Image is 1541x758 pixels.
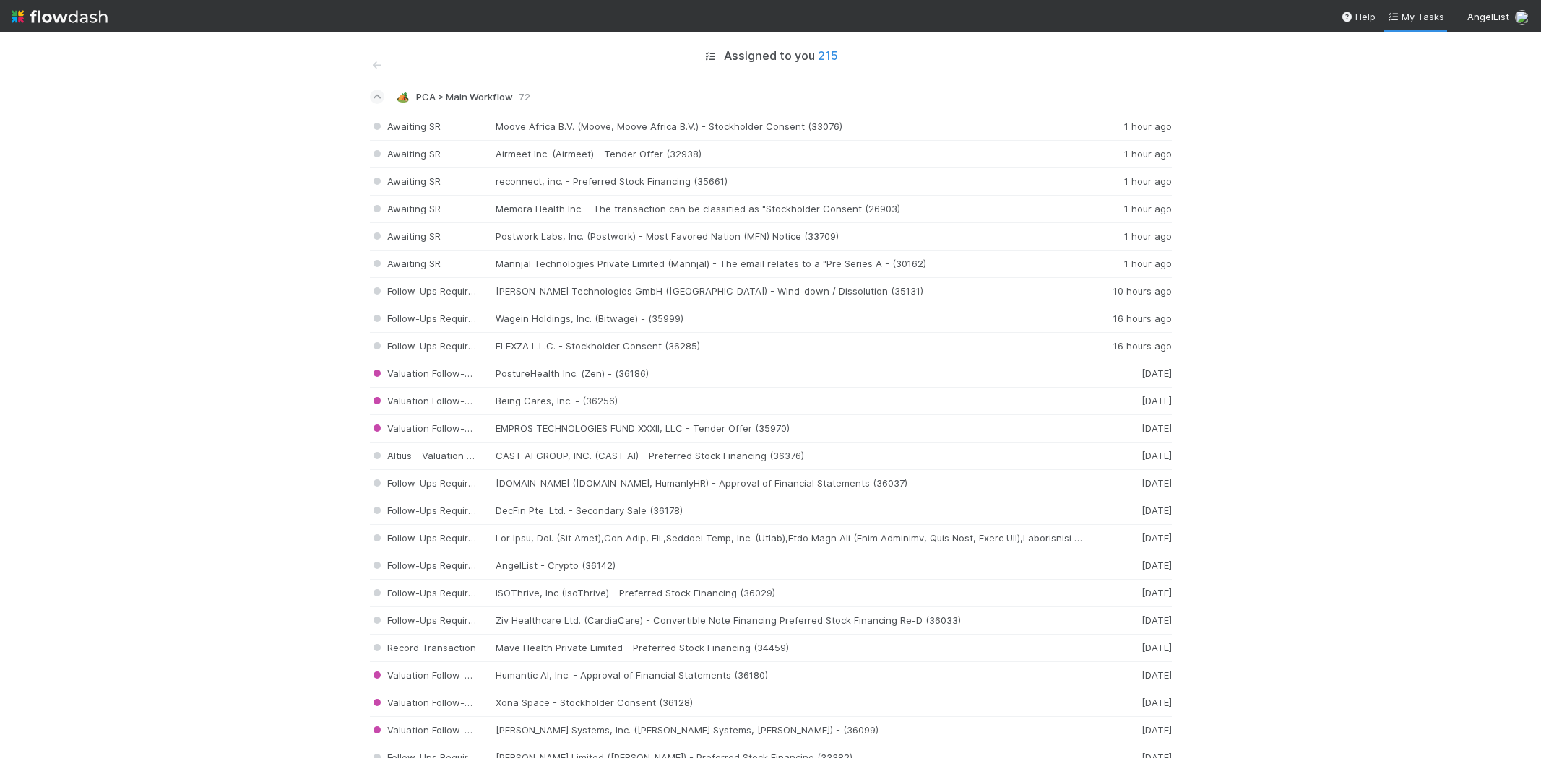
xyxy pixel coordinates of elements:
[1085,559,1172,572] div: [DATE]
[496,614,1085,627] div: Ziv Healthcare Ltd. (CardiaCare) - Convertible Note Financing Preferred Stock Financing Re-D (36033)
[370,532,480,544] span: Follow-Ups Required
[496,395,1085,407] div: Being Cares, Inc. - (36256)
[496,175,1085,188] div: reconnect, inc. - Preferred Stock Financing (35661)
[496,724,1085,736] div: [PERSON_NAME] Systems, Inc. ([PERSON_NAME] Systems, [PERSON_NAME]) - (36099)
[370,477,480,489] span: Follow-Ups Required
[1085,203,1172,215] div: 1 hour ago
[1085,724,1172,736] div: [DATE]
[12,4,108,29] img: logo-inverted-e16ddd16eac7371096b0.svg
[1085,450,1172,462] div: [DATE]
[370,614,480,626] span: Follow-Ups Required
[1085,258,1172,270] div: 1 hour ago
[496,203,1085,215] div: Memora Health Inc. - The transaction can be classified as "Stockholder Consent (26903)
[1085,367,1172,380] div: [DATE]
[370,505,480,516] span: Follow-Ups Required
[1085,422,1172,435] div: [DATE]
[1387,11,1444,22] span: My Tasks
[1085,313,1172,325] div: 16 hours ago
[496,642,1085,654] div: Mave Health Private Limited - Preferred Stock Financing (34459)
[1085,121,1172,133] div: 1 hour ago
[397,92,409,103] span: 🏕️
[1085,230,1172,243] div: 1 hour ago
[370,422,525,434] span: Valuation Follow-Ups Required
[1387,9,1444,24] a: My Tasks
[1085,642,1172,654] div: [DATE]
[818,48,838,63] span: 215
[370,587,480,598] span: Follow-Ups Required
[370,697,525,708] span: Valuation Follow-Ups Required
[496,313,1085,325] div: Wagein Holdings, Inc. (Bitwage) - (35999)
[1085,532,1172,544] div: [DATE]
[370,121,441,132] span: Awaiting SR
[496,258,1085,270] div: Mannjal Technologies Private Limited (Mannjal) - The email relates to a "Pre Series A - (30162)
[370,450,500,461] span: Altius - Valuation Update
[1085,505,1172,517] div: [DATE]
[1341,9,1376,24] div: Help
[370,669,525,681] span: Valuation Follow-Ups Required
[1085,285,1172,297] div: 10 hours ago
[496,367,1085,380] div: PostureHealth Inc. (Zen) - (36186)
[370,340,480,352] span: Follow-Ups Required
[496,505,1085,517] div: DecFin Pte. Ltd. - Secondary Sale (36178)
[496,450,1085,462] div: CAST AI GROUP, INC. (CAST AI) - Preferred Stock Financing (36376)
[370,230,441,242] span: Awaiting SR
[496,230,1085,243] div: Postwork Labs, Inc. (Postwork) - Most Favored Nation (MFN) Notice (33709)
[519,91,530,103] span: 72
[1085,340,1172,352] div: 16 hours ago
[1515,10,1529,25] img: avatar_5106bb14-94e9-4897-80de-6ae81081f36d.png
[370,559,480,571] span: Follow-Ups Required
[496,559,1085,572] div: AngelList - Crypto (36142)
[370,258,441,269] span: Awaiting SR
[496,340,1085,352] div: FLEXZA L.L.C. - Stockholder Consent (36285)
[416,91,513,103] span: PCA > Main Workflow
[370,313,480,324] span: Follow-Ups Required
[370,395,525,406] span: Valuation Follow-Ups Required
[1085,587,1172,599] div: [DATE]
[370,724,525,736] span: Valuation Follow-Ups Required
[496,148,1085,160] div: Airmeet Inc. (Airmeet) - Tender Offer (32938)
[1085,614,1172,627] div: [DATE]
[496,587,1085,599] div: ISOThrive, Inc (IsoThrive) - Preferred Stock Financing (36029)
[370,285,480,297] span: Follow-Ups Required
[370,367,525,379] span: Valuation Follow-Ups Required
[496,422,1085,435] div: EMPROS TECHNOLOGIES FUND XXXII, LLC - Tender Offer (35970)
[1085,669,1172,681] div: [DATE]
[496,669,1085,681] div: Humantic AI, Inc. - Approval of Financial Statements (36180)
[496,285,1085,297] div: [PERSON_NAME] Technologies GmbH ([GEOGRAPHIC_DATA]) - Wind-down / Dissolution (35131)
[1085,148,1172,160] div: 1 hour ago
[496,477,1085,489] div: [DOMAIN_NAME] ([DOMAIN_NAME], HumanlyHR) - Approval of Financial Statements (36037)
[370,175,441,187] span: Awaiting SR
[370,642,476,653] span: Record Transaction
[370,148,441,160] span: Awaiting SR
[1085,697,1172,709] div: [DATE]
[1085,175,1172,188] div: 1 hour ago
[496,121,1085,133] div: Moove Africa B.V. (Moove, Moove Africa B.V.) - Stockholder Consent (33076)
[1467,11,1509,22] span: AngelList
[724,49,838,64] h5: Assigned to you
[1085,395,1172,407] div: [DATE]
[370,203,441,214] span: Awaiting SR
[1085,477,1172,489] div: [DATE]
[496,697,1085,709] div: Xona Space - Stockholder Consent (36128)
[496,532,1085,544] div: Lor Ipsu, Dol. (Sit Amet),Con Adip, Eli.,Seddoei Temp, Inc. (Utlab),Etdo Magn Ali (Enim Adminimv,...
